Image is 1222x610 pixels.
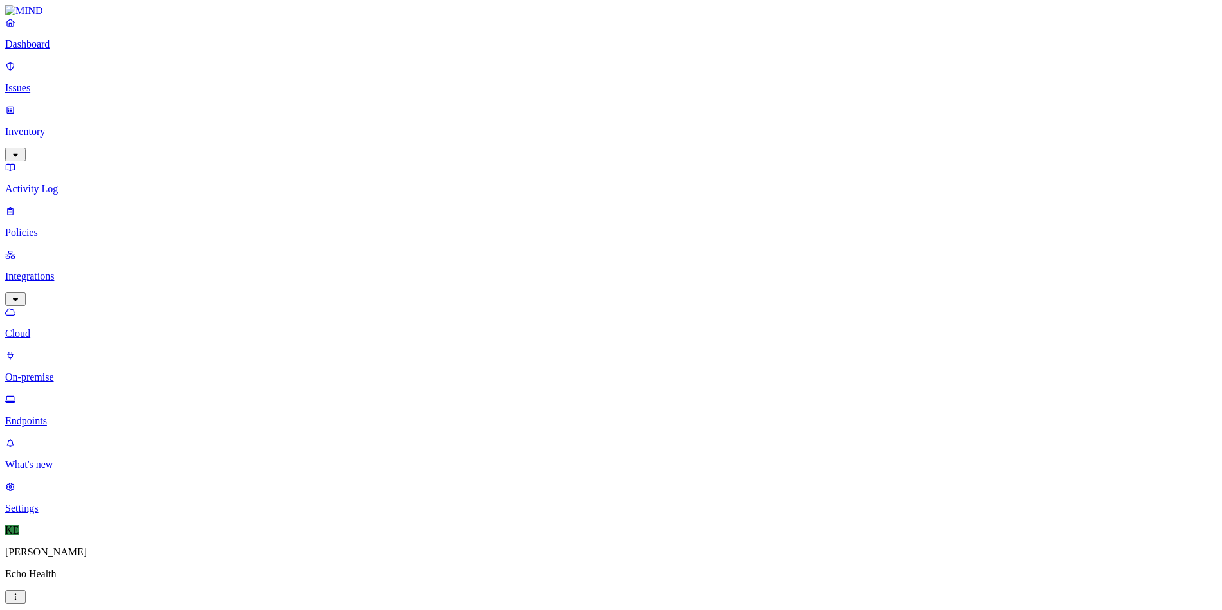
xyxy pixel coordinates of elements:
p: Integrations [5,271,1217,282]
p: [PERSON_NAME] [5,546,1217,558]
a: Dashboard [5,17,1217,50]
a: MIND [5,5,1217,17]
a: Activity Log [5,161,1217,195]
p: Dashboard [5,39,1217,50]
a: Cloud [5,306,1217,339]
p: Issues [5,82,1217,94]
p: Settings [5,503,1217,514]
p: Policies [5,227,1217,238]
p: On-premise [5,372,1217,383]
a: On-premise [5,350,1217,383]
a: Inventory [5,104,1217,159]
p: Echo Health [5,568,1217,580]
a: Settings [5,481,1217,514]
a: Issues [5,60,1217,94]
p: What's new [5,459,1217,471]
p: Endpoints [5,415,1217,427]
a: Endpoints [5,393,1217,427]
img: MIND [5,5,43,17]
p: Cloud [5,328,1217,339]
p: Inventory [5,126,1217,138]
p: Activity Log [5,183,1217,195]
span: KE [5,525,19,535]
a: What's new [5,437,1217,471]
a: Policies [5,205,1217,238]
a: Integrations [5,249,1217,304]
